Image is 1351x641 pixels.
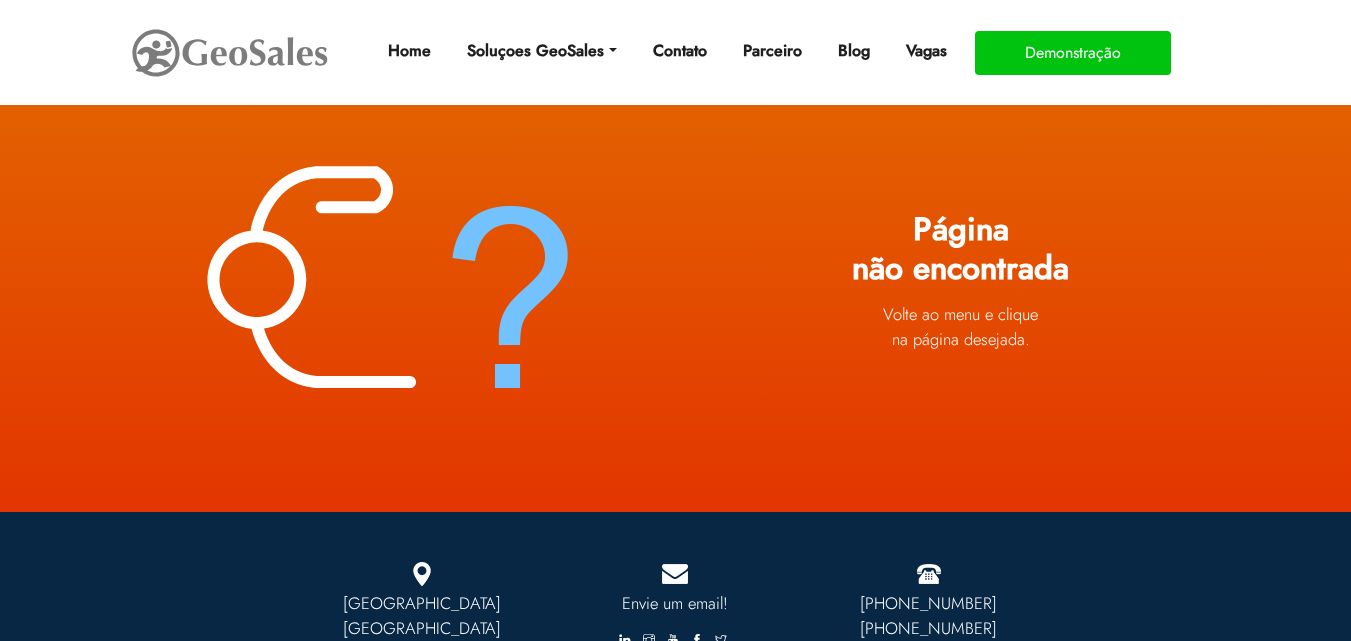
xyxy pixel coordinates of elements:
a: [PHONE_NUMBER] [860,591,997,615]
a: Soluçoes GeoSales [459,31,624,71]
a: Contato [645,31,715,71]
p: [GEOGRAPHIC_DATA] [GEOGRAPHIC_DATA] [311,591,534,641]
a: Home [380,31,439,71]
img: Fone [916,562,942,586]
img: Marcador [413,562,431,586]
button: Demonstração [975,31,1171,75]
a: Vagas [898,31,955,71]
a: [PHONE_NUMBER] [860,616,997,640]
p: Volte ao menu e clique na página desejada. [691,302,1231,352]
h1: Página não encontrada [691,210,1231,297]
a: Envie um email! [564,591,787,616]
img: 404 [207,166,574,392]
img: Mail [662,562,688,586]
a: Blog [830,31,878,71]
a: Parceiro [735,31,810,71]
img: GeoSales [130,25,330,81]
